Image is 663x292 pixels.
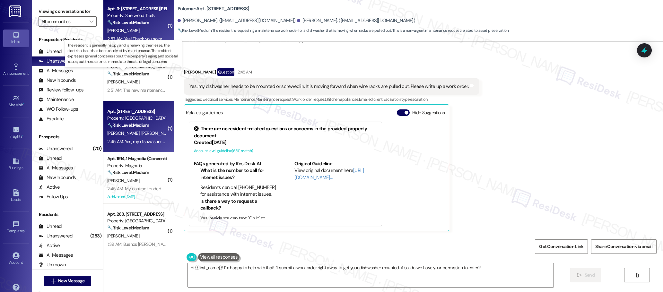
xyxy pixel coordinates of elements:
li: Is there a way to request a callback? [200,198,276,212]
span: Electrical services , [203,97,233,102]
div: 2:45 AM: Yes, my dishwasher needs to be mounted or screwed in. It is moving forward when wire rac... [107,139,381,144]
i:  [577,273,582,278]
strong: 🔧 Risk Level: Medium [107,169,149,175]
span: [PERSON_NAME] [107,130,141,136]
button: Get Conversation Link [535,239,588,254]
li: Yes, residents can text "On It" to 266278 to get a representative to call them. [200,215,276,236]
span: • [29,70,30,75]
a: Insights • [3,124,29,142]
a: Inbox [3,30,29,47]
div: New Inbounds [39,77,76,84]
div: Archived on [DATE] [107,193,167,201]
div: Tagged as: [184,95,479,104]
span: [PERSON_NAME] [107,178,139,184]
div: [PERSON_NAME]. ([EMAIL_ADDRESS][DOMAIN_NAME]) [178,17,296,24]
div: WO Follow-ups [39,106,78,113]
i:  [635,273,640,278]
div: 2:45 AM: My contract ended where I was working. However, I started a new job 9/8 and my pay day h... [107,186,526,192]
i:  [90,19,93,24]
span: • [25,228,26,232]
div: Unread [39,48,62,55]
div: (253) [89,231,103,241]
a: Buildings [3,156,29,173]
strong: 🔧 Risk Level: Medium [107,20,149,25]
span: Send [585,272,595,279]
div: Maintenance [39,96,74,103]
span: : The resident is requesting a maintenance work order for a dishwasher that is moving when racks ... [178,27,509,34]
div: Unanswered [39,58,73,64]
div: Follow Ups [39,193,68,200]
span: New Message [58,278,84,284]
div: [PERSON_NAME] [184,68,479,78]
button: Send [570,268,601,282]
strong: 🔧 Risk Level: Medium [107,71,149,77]
div: Unanswered [39,233,73,239]
div: Prospects + Residents [32,36,103,43]
div: Apt. 1914, 1 Magnolia (Conventional) [107,155,167,162]
p: The resident is generally happy and is renewing their lease. The electrical issue has been resolv... [67,43,179,65]
div: [PERSON_NAME]. ([EMAIL_ADDRESS][DOMAIN_NAME]) [297,17,415,24]
b: Palomar: Apt. [STREET_ADDRESS] [178,5,249,12]
span: • [22,133,23,138]
a: Site Visit • [3,93,29,110]
b: FAQs generated by ResiDesk AI [194,160,261,167]
div: Property: Magnolia [107,162,167,169]
span: • [23,102,24,106]
div: Active [39,242,60,249]
li: Residents can call [PHONE_NUMBER] for assistance with internet issues. [200,184,276,198]
div: Account level guideline ( 65 % match) [194,148,377,154]
span: [PERSON_NAME] [107,233,139,239]
a: Account [3,250,29,268]
div: (70) [91,144,103,154]
div: Property: [GEOGRAPHIC_DATA] [107,218,167,224]
strong: 🔧 Risk Level: Medium [107,225,149,231]
div: New Inbounds [39,174,76,181]
div: Review follow-ups [39,87,83,93]
div: Active [39,184,60,191]
textarea: Hi {{first_name}}! I'm happy to help with that! I'll submit a work order right away to get your d... [188,263,554,287]
div: All Messages [39,165,73,171]
li: What is the number to call for internet issues? [200,167,276,181]
div: All Messages [39,67,73,74]
div: Question [217,68,234,76]
div: Apt. 268, [STREET_ADDRESS] [107,211,167,218]
div: Prospects [32,133,103,140]
div: Yes, my dishwasher needs to be mounted or screwed in. It is moving forward when wire racks are pu... [189,83,469,90]
img: ResiDesk Logo [9,5,22,17]
strong: 🔧 Risk Level: Medium [107,122,149,128]
span: Kitchen appliances , [327,97,359,102]
div: Residents [32,211,103,218]
div: Unknown [39,262,66,268]
span: Maintenance request , [256,97,292,102]
div: 2:51 AM: The new maintenance man ([PERSON_NAME]) assessed the situation and repaired the wiring [... [107,87,513,93]
strong: 🔧 Risk Level: Medium [178,28,212,33]
a: [URL][DOMAIN_NAME]… [294,167,364,180]
div: Apt. [STREET_ADDRESS] [107,108,167,115]
div: Unread [39,223,62,230]
span: Escalation type escalation [383,97,428,102]
b: Original Guideline [294,160,332,167]
div: Unread [39,155,62,162]
div: Property: [GEOGRAPHIC_DATA] [107,115,167,122]
div: There are no resident-related questions or concerns in the provided property document. [194,125,377,139]
div: 1:39 AM: Buenos [PERSON_NAME] mi nombre es [PERSON_NAME] apartamento 268 mi lavadora no está func... [107,241,326,247]
button: Share Conversation via email [591,239,657,254]
div: Escalate [39,116,64,122]
div: All Messages [39,252,73,259]
span: Share Conversation via email [595,243,652,250]
div: 2:57 AM: Yes! Thank you so much!! [107,36,171,42]
button: New Message [44,276,92,286]
span: [PERSON_NAME] [107,79,139,85]
span: Emailed client , [359,97,383,102]
div: Related guidelines [186,109,223,119]
div: Unanswered [39,145,73,152]
div: Property: [GEOGRAPHIC_DATA] [107,64,167,70]
i:  [51,279,56,284]
div: Created [DATE] [194,139,377,146]
div: 2:45 AM [236,69,252,75]
span: Work order request , [292,97,327,102]
input: All communities [41,16,86,27]
div: Property: Sherwood Trails [107,12,167,19]
a: Templates • [3,219,29,236]
span: [PERSON_NAME] [141,130,173,136]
